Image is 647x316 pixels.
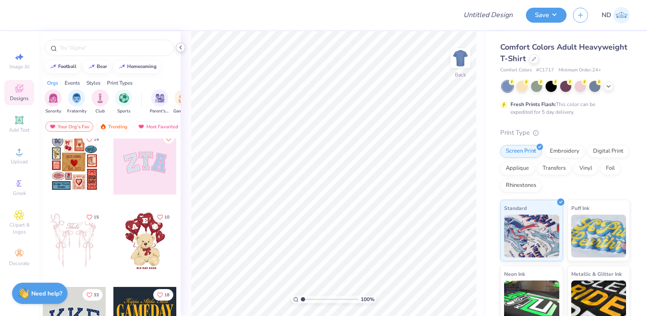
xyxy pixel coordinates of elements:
div: Screen Print [500,145,542,158]
img: Parent's Weekend Image [155,93,165,103]
button: Like [83,289,103,301]
span: Clipart & logos [4,221,34,235]
button: bear [83,60,111,73]
span: # C1717 [536,67,554,74]
span: 14 [94,137,99,142]
div: filter for Sports [115,89,132,115]
img: trend_line.gif [50,64,56,69]
img: Standard [504,215,559,257]
div: bear [97,64,107,69]
span: Comfort Colors Adult Heavyweight T-Shirt [500,42,627,64]
img: trend_line.gif [119,64,125,69]
span: Neon Ink [504,269,525,278]
button: filter button [45,89,62,115]
span: Upload [11,158,28,165]
span: Add Text [9,127,30,133]
span: Puff Ink [571,204,589,213]
strong: Fresh Prints Flash: [510,101,556,108]
button: Like [83,133,103,145]
button: Like [153,289,173,301]
img: Game Day Image [178,93,188,103]
div: filter for Sorority [45,89,62,115]
div: filter for Parent's Weekend [150,89,169,115]
button: filter button [173,89,193,115]
div: Events [65,79,80,87]
div: Back [455,71,466,79]
input: Untitled Design [457,6,519,24]
span: 10 [164,215,169,219]
span: Game Day [173,108,193,115]
img: Sports Image [119,93,129,103]
span: Image AI [9,63,30,70]
img: Sorority Image [48,93,58,103]
span: Sports [117,108,131,115]
span: Metallic & Glitter Ink [571,269,622,278]
span: Sorority [45,108,61,115]
a: ND [602,7,630,24]
div: Your Org's Fav [45,121,93,132]
span: 15 [94,215,99,219]
div: homecoming [127,64,157,69]
span: Club [95,108,105,115]
button: homecoming [114,60,160,73]
div: Foil [600,162,620,175]
button: Like [163,133,174,144]
span: Standard [504,204,527,213]
span: 33 [94,293,99,297]
div: Digital Print [588,145,629,158]
span: Greek [13,190,26,197]
button: football [45,60,80,73]
span: ND [602,10,611,20]
div: Rhinestones [500,179,542,192]
span: Minimum Order: 24 + [558,67,601,74]
strong: Need help? [31,289,62,298]
img: most_fav.gif [138,124,145,130]
span: 18 [164,293,169,297]
div: Applique [500,162,534,175]
div: Embroidery [544,145,585,158]
img: most_fav.gif [49,124,56,130]
button: filter button [150,89,169,115]
button: filter button [92,89,109,115]
img: Back [452,50,469,67]
div: Vinyl [574,162,598,175]
img: Neha Daga [613,7,630,24]
img: trend_line.gif [88,64,95,69]
button: Like [153,211,173,223]
div: Orgs [47,79,58,87]
div: Transfers [537,162,571,175]
div: Print Types [107,79,133,87]
span: Comfort Colors [500,67,532,74]
div: Styles [86,79,101,87]
span: Decorate [9,260,30,267]
img: Club Image [95,93,105,103]
div: Trending [96,121,131,132]
input: Try "Alpha" [59,44,169,52]
div: filter for Fraternity [67,89,86,115]
img: trending.gif [100,124,107,130]
span: Parent's Weekend [150,108,169,115]
span: Fraternity [67,108,86,115]
button: filter button [67,89,86,115]
div: filter for Club [92,89,109,115]
button: Like [83,211,103,223]
div: This color can be expedited for 5 day delivery. [510,100,616,116]
span: Designs [10,95,29,102]
div: football [58,64,77,69]
div: Most Favorited [134,121,182,132]
img: Puff Ink [571,215,626,257]
button: filter button [115,89,132,115]
button: Save [526,8,567,23]
img: Fraternity Image [72,93,81,103]
div: filter for Game Day [173,89,193,115]
div: Print Type [500,128,630,138]
span: 100 % [361,295,374,303]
